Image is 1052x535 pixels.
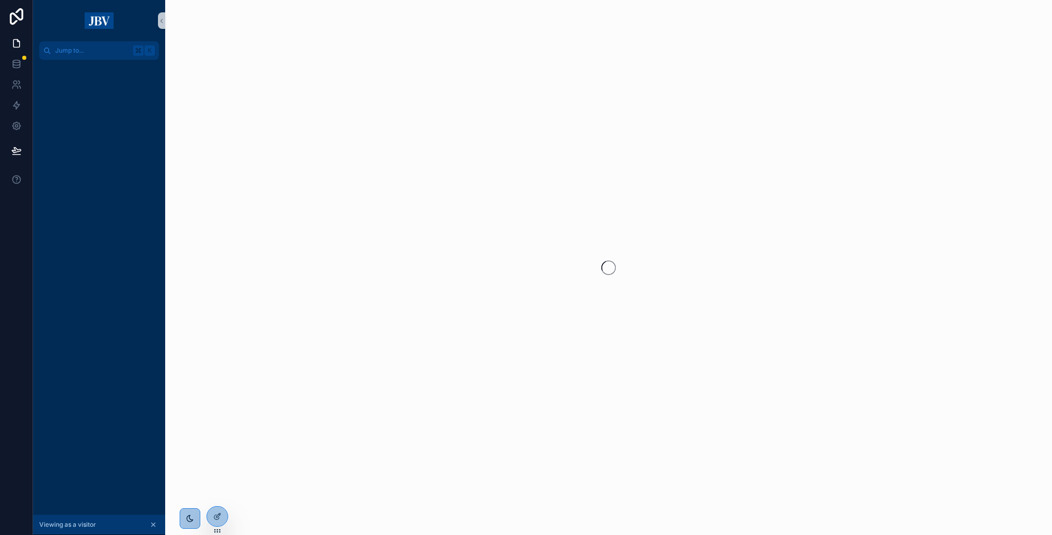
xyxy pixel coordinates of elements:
img: App logo [85,12,114,29]
div: scrollable content [33,60,165,78]
button: Jump to...K [39,41,159,60]
span: Jump to... [55,46,129,55]
span: Viewing as a visitor [39,521,96,529]
span: K [146,46,154,55]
